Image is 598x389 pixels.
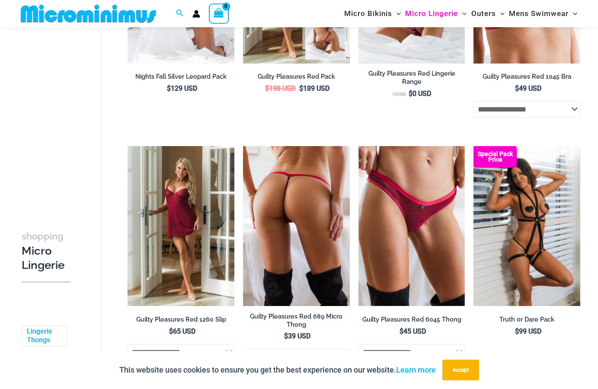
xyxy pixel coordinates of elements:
[243,146,350,306] a: Guilty Pleasures Red 689 Micro 01Guilty Pleasures Red 689 Micro 02Guilty Pleasures Red 689 Micro 02
[473,151,517,163] b: Special Pack Price
[471,3,496,25] span: Outers
[509,3,569,25] span: Mens Swimwear
[17,4,160,23] img: MM SHOP LOGO FLAT
[496,3,505,25] span: Menu Toggle
[128,73,234,81] h2: Nights Fall Silver Leopard Pack
[265,84,295,92] bdi: 198 USD
[192,10,200,18] a: Account icon link
[209,3,229,23] a: View Shopping Cart, empty
[358,146,465,306] img: Guilty Pleasures Red 6045 Thong 01
[176,8,184,19] a: Search icon link
[22,29,99,202] iframe: TrustedSite Certified
[22,231,64,242] span: shopping
[473,146,580,306] a: Truth or Dare Black 1905 Bodysuit 611 Micro 07 Truth or Dare Black 1905 Bodysuit 611 Micro 06Trut...
[341,1,581,26] nav: Site Navigation
[469,3,507,25] a: OutersMenu ToggleMenu Toggle
[299,84,303,92] span: $
[409,89,413,98] span: $
[27,327,61,345] a: Lingerie Thongs
[400,327,426,335] bdi: 45 USD
[400,327,403,335] span: $
[243,146,350,306] img: Guilty Pleasures Red 689 Micro 02
[128,73,234,84] a: Nights Fall Silver Leopard Pack
[167,84,171,92] span: $
[169,327,195,335] bdi: 65 USD
[358,70,465,89] a: Guilty Pleasures Red Lingerie Range
[119,363,436,376] p: This website uses cookies to ensure you get the best experience on our website.
[265,84,269,92] span: $
[243,312,350,328] h2: Guilty Pleasures Red 689 Micro Thong
[403,3,469,25] a: Micro LingerieMenu ToggleMenu Toggle
[284,332,288,340] span: $
[473,316,580,327] a: Truth or Dare Pack
[405,3,458,25] span: Micro Lingerie
[243,73,350,81] h2: Guilty Pleasures Red Pack
[358,146,465,306] a: Guilty Pleasures Red 6045 Thong 01Guilty Pleasures Red 6045 Thong 02Guilty Pleasures Red 6045 Tho...
[515,84,541,92] bdi: 49 USD
[342,3,403,25] a: Micro BikinisMenu ToggleMenu Toggle
[409,89,431,98] bdi: 0 USD
[458,3,467,25] span: Menu Toggle
[473,73,580,84] a: Guilty Pleasures Red 1045 Bra
[128,146,234,306] img: Guilty Pleasures Red 1260 Slip 01
[169,327,173,335] span: $
[515,327,541,335] bdi: 99 USD
[473,73,580,81] h2: Guilty Pleasures Red 1045 Bra
[299,84,329,92] bdi: 189 USD
[243,312,350,332] a: Guilty Pleasures Red 689 Micro Thong
[515,84,519,92] span: $
[22,229,71,273] h3: Micro Lingerie
[442,360,479,380] button: Accept
[396,365,436,374] a: Learn more
[507,3,579,25] a: Mens SwimwearMenu ToggleMenu Toggle
[393,92,406,97] span: From:
[344,3,392,25] span: Micro Bikinis
[358,70,465,86] h2: Guilty Pleasures Red Lingerie Range
[167,84,197,92] bdi: 129 USD
[243,73,350,84] a: Guilty Pleasures Red Pack
[473,316,580,324] h2: Truth or Dare Pack
[473,146,580,306] img: Truth or Dare Black 1905 Bodysuit 611 Micro 07
[358,316,465,327] a: Guilty Pleasures Red 6045 Thong
[392,3,401,25] span: Menu Toggle
[358,316,465,324] h2: Guilty Pleasures Red 6045 Thong
[569,3,577,25] span: Menu Toggle
[128,316,234,327] a: Guilty Pleasures Red 1260 Slip
[284,332,310,340] bdi: 39 USD
[128,146,234,306] a: Guilty Pleasures Red 1260 Slip 01Guilty Pleasures Red 1260 Slip 02Guilty Pleasures Red 1260 Slip 02
[515,327,519,335] span: $
[128,316,234,324] h2: Guilty Pleasures Red 1260 Slip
